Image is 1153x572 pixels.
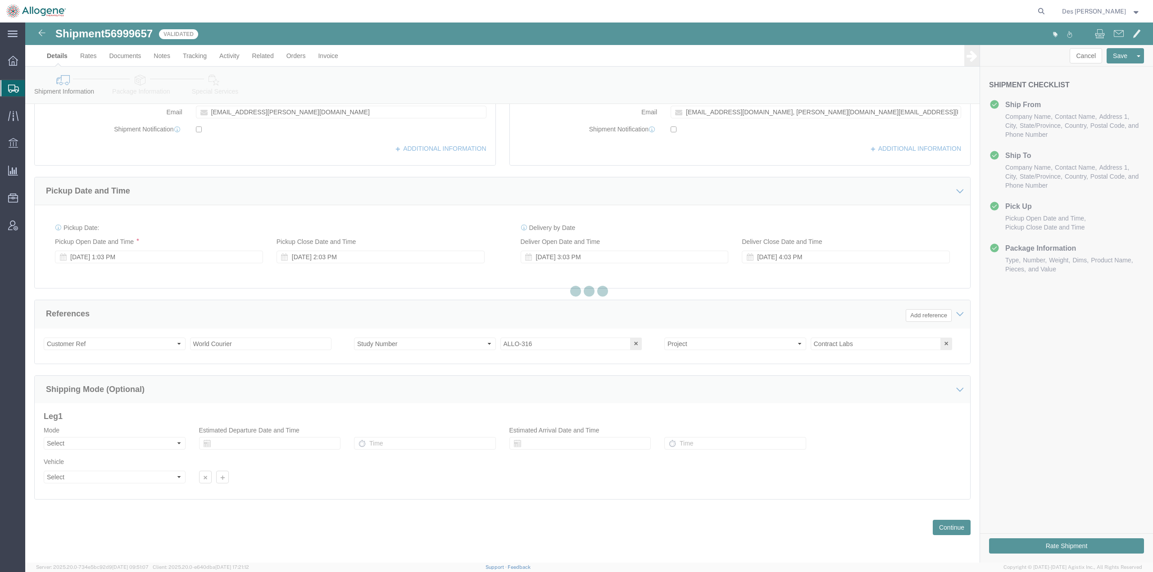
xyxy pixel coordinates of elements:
span: Server: 2025.20.0-734e5bc92d9 [36,564,149,570]
img: logo [6,5,66,18]
span: Copyright © [DATE]-[DATE] Agistix Inc., All Rights Reserved [1003,563,1142,571]
span: Des Charlery [1062,6,1126,16]
span: [DATE] 09:51:07 [112,564,149,570]
span: [DATE] 17:21:12 [215,564,249,570]
span: Client: 2025.20.0-e640dba [153,564,249,570]
button: Des [PERSON_NAME] [1062,6,1141,17]
a: Feedback [508,564,531,570]
a: Support [486,564,508,570]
